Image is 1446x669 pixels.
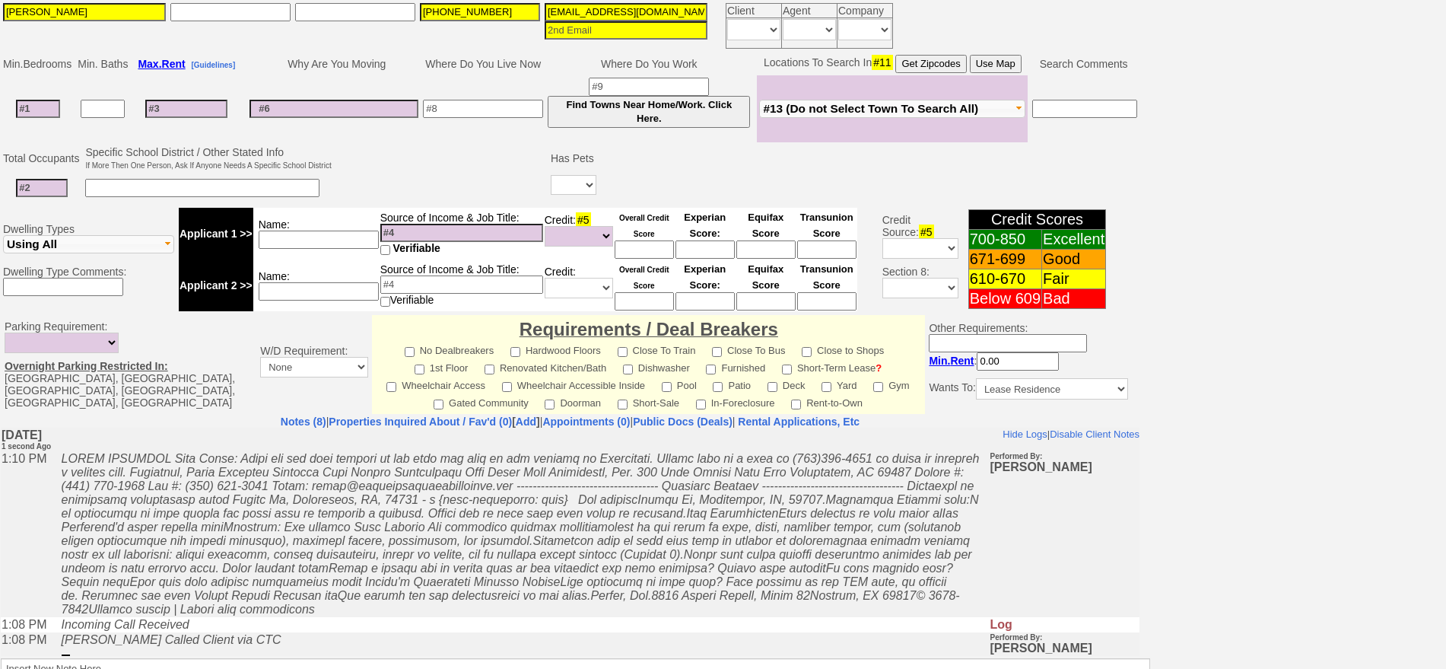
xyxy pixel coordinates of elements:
[510,340,601,358] label: Hardwood Floors
[1,144,83,173] td: Total Occupants
[782,3,837,18] td: Agent
[576,212,591,228] span: #5
[545,21,707,40] input: 2nd Email
[713,382,723,392] input: Patio
[822,375,857,393] label: Yard
[1028,53,1139,75] td: Search Comments
[736,292,796,311] input: Ask Customer: Do You Know Your Equifax Credit Score
[738,416,860,428] nobr: Rental Applications, Etc
[545,393,600,410] label: Doorman
[191,58,235,70] a: [Guidelines]
[162,58,186,70] span: Rent
[970,55,1022,73] button: Use Map
[191,61,235,69] b: [Guidelines]
[925,315,1131,414] td: Other Requirements:
[329,416,539,428] b: [ ]
[1,416,1139,428] center: | | | |
[800,263,853,291] font: Transunion Score
[179,260,253,311] td: Applicant 2 >>
[696,400,706,409] input: In-Foreclosure
[516,416,536,428] a: Add
[502,375,645,393] label: Wheelchair Accessible Inside
[415,358,469,375] label: 1st Floor
[281,416,326,428] a: Notes (8)
[544,260,614,311] td: Credit:
[249,100,418,118] input: #6
[782,358,882,375] label: Short-Term Lease
[1042,269,1106,289] td: Fair
[837,3,893,18] td: Company
[253,260,380,311] td: Name:
[548,96,750,128] button: Find Towns Near Home/Work. Click Here.
[802,347,812,357] input: Close to Shops
[929,381,1127,393] nobr: Wants To:
[145,100,227,118] input: #3
[542,416,630,428] a: Appointments (0)
[510,347,520,357] input: Hardwood Floors
[1042,230,1106,250] td: Excellent
[748,212,783,239] font: Equifax Score
[623,358,690,375] label: Dishwasher
[748,263,783,291] font: Equifax Score
[736,241,796,259] input: Ask Customer: Do You Know Your Equifax Credit Score
[1,14,50,23] font: 1 second Ago
[706,358,765,375] label: Furnished
[684,263,726,291] font: Experian Score:
[75,53,130,75] td: Min. Baths
[61,190,189,203] i: Incoming Call Received
[386,382,396,392] input: Wheelchair Access
[712,340,785,358] label: Close To Bus
[380,208,544,260] td: Source of Income & Job Title:
[684,212,726,239] font: Experian Score:
[873,375,909,393] label: Gym
[797,241,856,259] input: Ask Customer: Do You Know Your Transunion Credit Score
[618,400,628,409] input: Short-Sale
[179,208,253,260] td: Applicant 1 >>
[767,382,777,392] input: Deck
[1002,1,1047,12] a: Hide Logs
[415,365,424,374] input: 1st Floor
[990,21,1092,46] b: [PERSON_NAME]
[950,355,974,367] span: Rent
[712,347,722,357] input: Close To Bus
[393,242,440,254] span: Verifiable
[968,230,1041,250] td: 700-850
[929,355,1059,367] nobr: :
[7,237,57,250] span: Using All
[3,235,174,253] button: Using All
[1,1,50,24] b: [DATE]
[618,347,628,357] input: Close To Train
[662,382,672,392] input: Pool
[662,375,697,393] label: Pool
[380,276,543,294] input: #4
[759,100,1025,118] button: #13 (Do not Select Town To Search All)
[545,400,555,409] input: Doorman
[485,365,494,374] input: Renovated Kitchen/Bath
[548,144,599,173] td: Has Pets
[502,382,512,392] input: Wheelchair Accessible Inside
[61,205,281,218] i: [PERSON_NAME] Called Client via CTC
[990,190,1012,203] font: Log
[16,179,68,197] input: #2
[545,53,752,75] td: Where Do You Work
[767,375,806,393] label: Deck
[990,24,1042,33] b: Performed By:
[797,292,856,311] input: Ask Customer: Do You Know Your Transunion Credit Score
[1042,289,1106,309] td: Bad
[485,358,606,375] label: Renovated Kitchen/Bath
[990,205,1042,214] b: Performed By:
[405,340,494,358] label: No Dealbreakers
[990,202,1092,227] b: [PERSON_NAME]
[544,208,614,260] td: Credit:
[623,365,633,374] input: Dishwasher
[675,292,735,311] input: Ask Customer: Do You Know Your Experian Credit Score
[822,382,831,392] input: Yard
[405,347,415,357] input: No Dealbreakers
[1,315,256,414] td: Parking Requirement: [GEOGRAPHIC_DATA], [GEOGRAPHIC_DATA], [GEOGRAPHIC_DATA], [GEOGRAPHIC_DATA], ...
[545,3,707,21] input: 1st Email - Question #0
[782,365,792,374] input: Short-Term Lease?
[1,53,75,75] td: Min.
[619,214,669,238] font: Overall Credit Score
[85,161,331,170] font: If More Then One Person, Ask If Anyone Needs A Specific School District
[1,205,176,314] td: Dwelling Types Dwelling Type Comments:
